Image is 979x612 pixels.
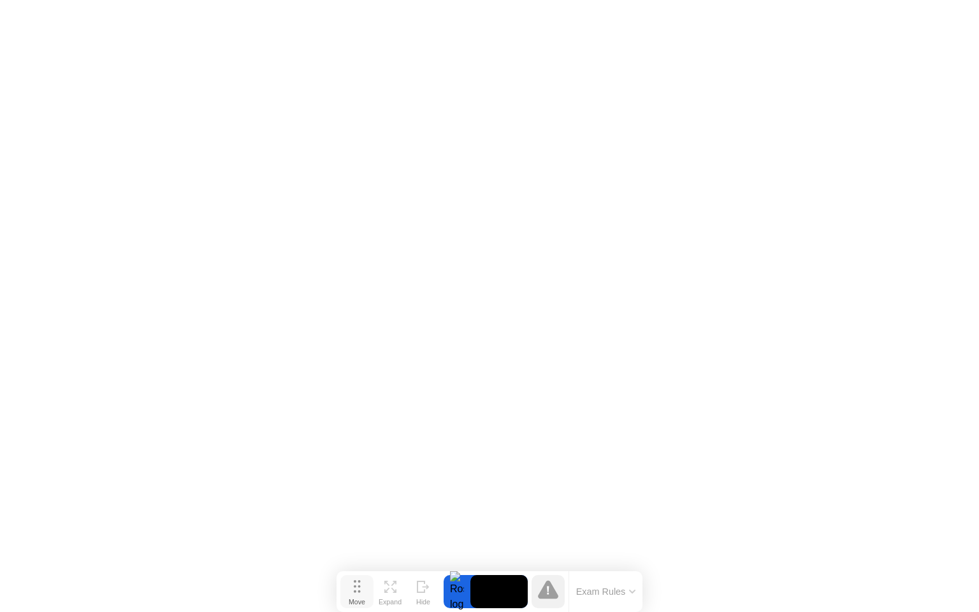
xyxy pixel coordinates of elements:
div: Hide [416,598,430,606]
button: Move [340,575,373,608]
button: Expand [373,575,407,608]
button: Exam Rules [572,586,640,597]
button: Hide [407,575,440,608]
div: Expand [379,598,402,606]
div: Move [349,598,365,606]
